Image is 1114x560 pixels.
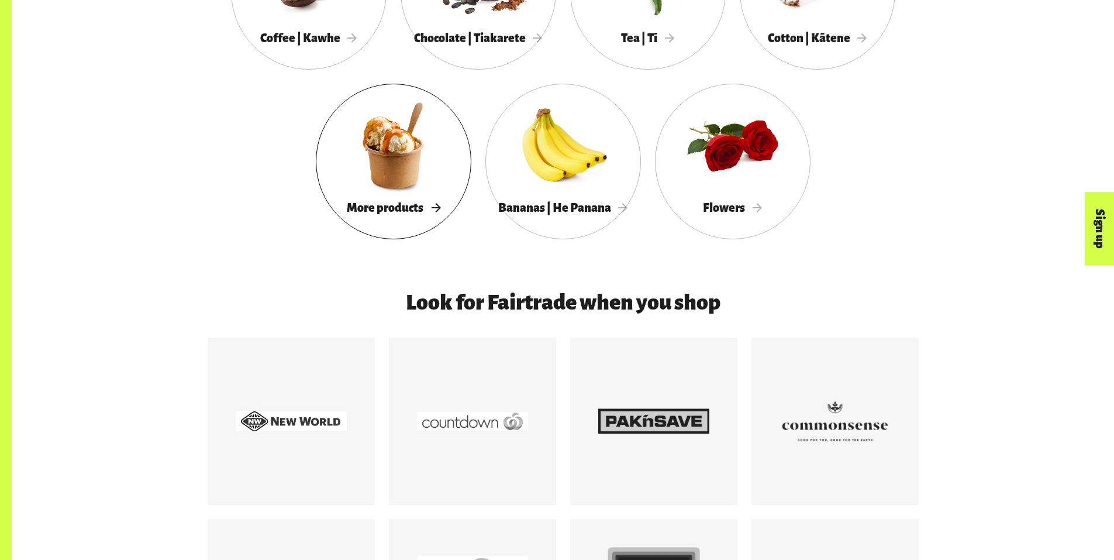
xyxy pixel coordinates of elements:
span: Chocolate | Tiakarete [414,32,543,44]
span: Bananas | He Panana [498,201,628,214]
span: Tea | Tī [621,32,674,44]
h3: Look for Fairtrade when you shop [266,291,860,314]
span: Coffee | Kawhe [260,32,357,44]
span: Flowers [703,201,762,214]
span: More products [347,201,440,214]
a: Bananas | He Panana [485,84,641,239]
a: More products [316,84,471,239]
a: Flowers [655,84,811,239]
span: Cotton | Kātene [768,32,867,44]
